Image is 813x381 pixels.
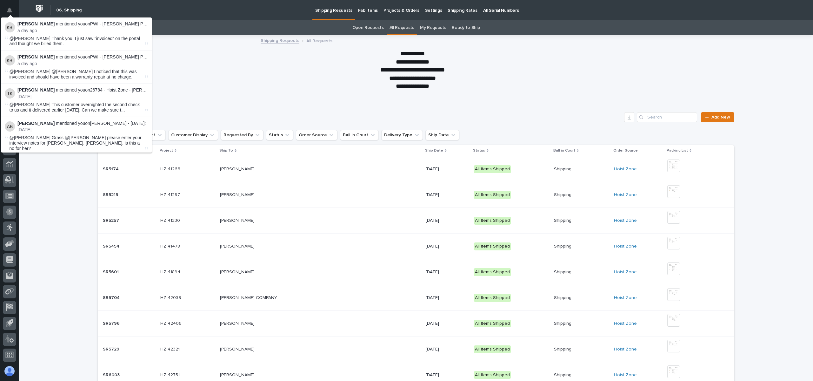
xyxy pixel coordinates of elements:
[220,294,278,301] p: [PERSON_NAME] COMPANY
[90,54,207,59] a: PWI - [PERSON_NAME] Plant 2 - Need to add WP Bracing
[10,36,140,46] span: @[PERSON_NAME] Thank you. I just saw "invoiced" on the portal and thought we billed them.
[220,345,256,352] p: [PERSON_NAME]
[220,320,256,326] p: [PERSON_NAME]
[474,165,511,173] div: All Items Shipped
[10,69,137,79] span: @[PERSON_NAME] @[PERSON_NAME] I noticed that this was invoiced and should have been a warranty re...
[474,294,511,302] div: All Items Shipped
[219,147,233,154] p: Ship To
[220,268,256,275] p: [PERSON_NAME]
[452,20,480,35] a: Ready to Ship
[5,22,15,32] img: Ken Bajdek
[554,320,573,326] p: Shipping
[554,191,573,198] p: Shipping
[261,37,299,44] a: Shipping Requests
[17,121,55,126] strong: [PERSON_NAME]
[98,182,734,208] tr: SR5215SR5215 HZ 41297HZ 41297 [PERSON_NAME][PERSON_NAME] [DATE]All Items ShippedShippingShipping ...
[614,295,637,301] a: Hoist Zone
[17,54,55,59] strong: [PERSON_NAME]
[3,364,16,378] button: users-avatar
[160,191,181,198] p: HZ 41297
[220,165,256,172] p: [PERSON_NAME]
[98,112,622,122] h1: All Requests
[420,20,446,35] a: My Requests
[614,372,637,378] a: Hoist Zone
[103,165,120,172] p: SR5174
[160,147,173,154] p: Project
[474,371,511,379] div: All Items Shipped
[474,320,511,328] div: All Items Shipped
[554,242,573,249] p: Shipping
[426,244,469,249] p: [DATE]
[17,94,148,99] p: [DATE]
[340,130,379,140] button: Ball in Court
[220,242,256,249] p: [PERSON_NAME]
[160,268,182,275] p: HZ 41894
[17,61,148,66] p: a day ago
[554,294,573,301] p: Shipping
[103,268,120,275] p: SR5601
[221,130,263,140] button: Requested By
[554,268,573,275] p: Shipping
[17,87,148,93] p: mentioned you on :
[17,21,55,26] strong: [PERSON_NAME]
[17,28,148,33] p: a day ago
[98,311,734,337] tr: SR5796SR5796 HZ 42406HZ 42406 [PERSON_NAME][PERSON_NAME] [DATE]All Items ShippedShippingShipping ...
[98,156,734,182] tr: SR5174SR5174 HZ 41266HZ 41266 [PERSON_NAME][PERSON_NAME] [DATE]All Items ShippedShippingShipping ...
[667,147,688,154] p: Packing List
[160,371,181,378] p: HZ 42751
[90,21,207,26] a: PWI - [PERSON_NAME] Plant 2 - Need to add WP Bracing
[160,345,181,352] p: HZ 42321
[553,147,575,154] p: Ball in Court
[10,135,142,151] span: @[PERSON_NAME] Grass @[PERSON_NAME] please enter your interview notes for [PERSON_NAME]. [PERSON_...
[474,242,511,250] div: All Items Shipped
[426,269,469,275] p: [DATE]
[5,55,15,65] img: Ken Bajdek
[160,320,183,326] p: HZ 42406
[425,130,459,140] button: Ship Date
[17,121,148,126] p: mentioned you on [PERSON_NAME] - [DATE] :
[33,3,45,15] img: Workspace Logo
[296,130,337,140] button: Order Source
[266,130,293,140] button: Status
[98,337,734,362] tr: SR5729SR5729 HZ 42321HZ 42321 [PERSON_NAME][PERSON_NAME] [DATE]All Items ShippedShippingShipping ...
[17,54,148,60] p: mentioned you on :
[103,294,121,301] p: SR5704
[614,269,637,275] a: Hoist Zone
[17,127,148,133] p: [DATE]
[220,371,256,378] p: [PERSON_NAME]
[614,192,637,198] a: Hoist Zone
[637,112,697,122] input: Search
[426,347,469,352] p: [DATE]
[5,121,15,132] img: Austin Beachy
[103,371,121,378] p: SR6003
[614,244,637,249] a: Hoist Zone
[426,321,469,326] p: [DATE]
[103,345,121,352] p: SR5729
[426,372,469,378] p: [DATE]
[381,130,423,140] button: Delivery Type
[160,165,182,172] p: HZ 41266
[554,371,573,378] p: Shipping
[98,234,734,259] tr: SR5454SR5454 HZ 41478HZ 41478 [PERSON_NAME][PERSON_NAME] [DATE]All Items ShippedShippingShipping ...
[701,112,734,122] a: Add New
[103,242,121,249] p: SR5454
[168,130,218,140] button: Customer Display
[614,347,637,352] a: Hoist Zone
[426,167,469,172] p: [DATE]
[103,320,121,326] p: SR5796
[426,192,469,198] p: [DATE]
[98,259,734,285] tr: SR5601SR5601 HZ 41894HZ 41894 [PERSON_NAME][PERSON_NAME] [DATE]All Items ShippedShippingShipping ...
[56,8,82,13] h2: 06. Shipping
[554,217,573,223] p: Shipping
[160,217,181,223] p: HZ 41330
[3,4,16,17] button: Notifications
[98,208,734,234] tr: SR5257SR5257 HZ 41330HZ 41330 [PERSON_NAME][PERSON_NAME] [DATE]All Items ShippedShippingShipping ...
[474,345,511,353] div: All Items Shipped
[220,217,256,223] p: [PERSON_NAME]
[554,345,573,352] p: Shipping
[614,321,637,326] a: Hoist Zone
[554,165,573,172] p: Shipping
[425,147,443,154] p: Ship Date
[160,242,181,249] p: HZ 41478
[614,218,637,223] a: Hoist Zone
